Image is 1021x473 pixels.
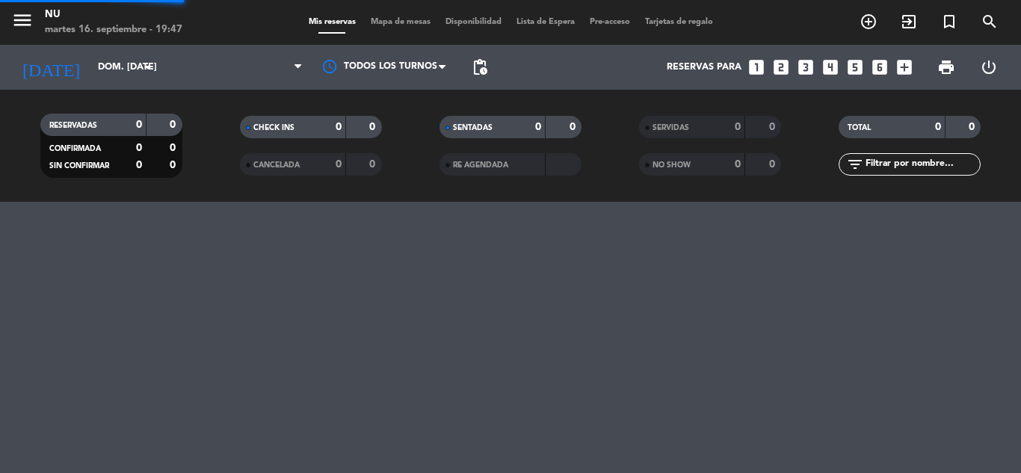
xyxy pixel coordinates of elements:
span: SIN CONFIRMAR [49,162,109,170]
strong: 0 [935,122,941,132]
span: CANCELADA [253,161,300,169]
input: Filtrar por nombre... [864,156,980,173]
i: looks_3 [796,58,815,77]
i: add_circle_outline [860,13,877,31]
span: RE AGENDADA [453,161,508,169]
i: arrow_drop_down [139,58,157,76]
strong: 0 [136,143,142,153]
strong: 0 [369,159,378,170]
span: CONFIRMADA [49,145,101,152]
span: CHECK INS [253,124,294,132]
strong: 0 [535,122,541,132]
i: looks_6 [870,58,889,77]
span: Lista de Espera [509,18,582,26]
i: looks_one [747,58,766,77]
span: Pre-acceso [582,18,638,26]
strong: 0 [336,122,342,132]
span: TOTAL [848,124,871,132]
span: NO SHOW [653,161,691,169]
i: looks_two [771,58,791,77]
i: turned_in_not [940,13,958,31]
i: looks_5 [845,58,865,77]
span: pending_actions [471,58,489,76]
i: search [981,13,999,31]
span: SENTADAS [453,124,493,132]
strong: 0 [336,159,342,170]
strong: 0 [170,120,179,130]
i: add_box [895,58,914,77]
strong: 0 [136,120,142,130]
strong: 0 [769,159,778,170]
strong: 0 [136,160,142,170]
strong: 0 [170,160,179,170]
i: power_settings_new [980,58,998,76]
span: SERVIDAS [653,124,689,132]
strong: 0 [170,143,179,153]
strong: 0 [769,122,778,132]
strong: 0 [369,122,378,132]
div: martes 16. septiembre - 19:47 [45,22,182,37]
i: filter_list [846,155,864,173]
span: Mapa de mesas [363,18,438,26]
strong: 0 [969,122,978,132]
span: Disponibilidad [438,18,509,26]
span: print [937,58,955,76]
i: looks_4 [821,58,840,77]
span: Mis reservas [301,18,363,26]
strong: 0 [735,122,741,132]
button: menu [11,9,34,37]
i: menu [11,9,34,31]
span: Reservas para [667,62,741,72]
strong: 0 [570,122,579,132]
i: exit_to_app [900,13,918,31]
span: Tarjetas de regalo [638,18,721,26]
span: RESERVADAS [49,122,97,129]
i: [DATE] [11,51,90,84]
div: Nu [45,7,182,22]
div: LOG OUT [967,45,1010,90]
strong: 0 [735,159,741,170]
